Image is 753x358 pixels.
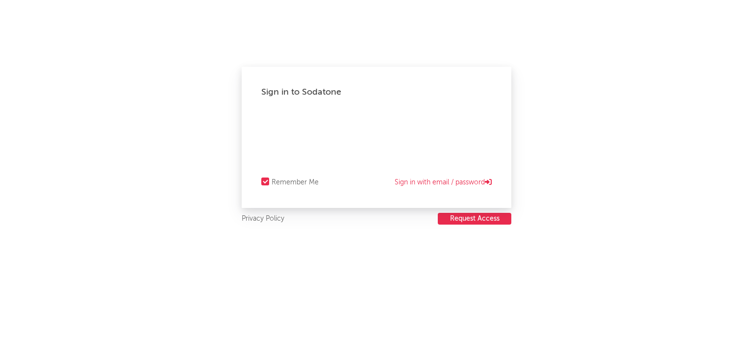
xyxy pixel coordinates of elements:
div: Sign in to Sodatone [261,86,492,98]
div: Remember Me [272,177,319,188]
a: Request Access [438,213,511,225]
a: Sign in with email / password [395,177,492,188]
a: Privacy Policy [242,213,284,225]
button: Request Access [438,213,511,225]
